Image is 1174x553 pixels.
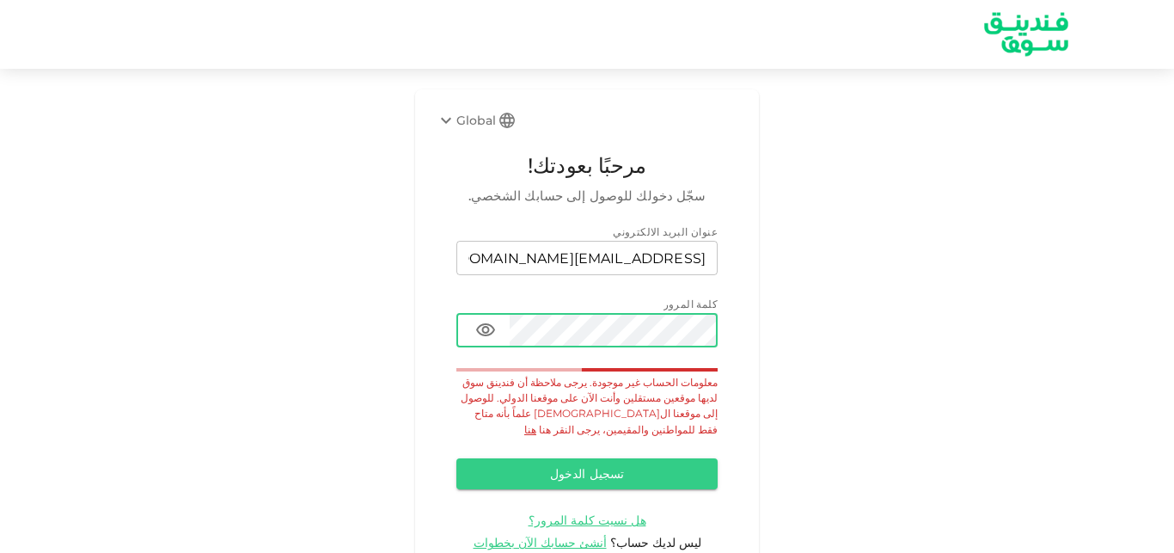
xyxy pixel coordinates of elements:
span: ليس لديك حساب؟ [610,535,701,550]
a: logo [975,1,1077,67]
input: password [510,313,718,347]
span: عنوان البريد الالكتروني [613,225,718,238]
a: هل نسيت كلمة المرور؟ [529,512,646,528]
a: هنا [524,423,536,436]
div: Global [436,110,496,131]
span: معلومات الحساب غير موجودة. يرجى ملاحظة أن فندينق سوق لديها موقعين مستقلين وأنت الآن على موقعنا ال... [461,376,718,436]
input: email [456,241,718,275]
span: هل نسيت كلمة المرور؟ [529,513,646,528]
button: تسجيل الدخول [456,458,718,489]
img: logo [962,1,1091,67]
span: مرحبًا بعودتك! [456,150,718,182]
span: كلمة المرور [663,298,718,310]
span: سجّل دخولك للوصول إلى حسابك الشخصي. [456,186,718,206]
